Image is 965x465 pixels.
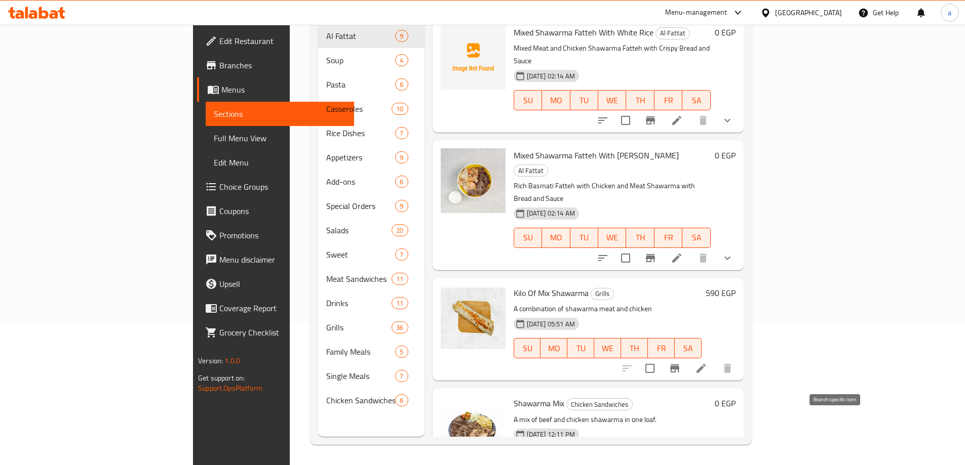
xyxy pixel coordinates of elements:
[326,321,392,333] span: Grills
[679,341,698,356] span: SA
[392,274,407,284] span: 11
[441,286,506,351] img: Kilo Of Mix Shawarma
[715,246,740,270] button: show more
[318,20,424,416] nav: Menu sections
[326,176,396,188] span: Add-ons
[326,224,392,236] span: Salads
[441,148,506,213] img: Mixed Shawarma Fatteh With Basmati Rice
[318,72,424,97] div: Pasta6
[395,200,408,212] div: items
[197,272,354,296] a: Upsell
[721,252,734,264] svg: Show Choices
[546,93,566,108] span: MO
[392,297,408,309] div: items
[326,78,396,91] div: Pasta
[598,90,626,110] button: WE
[602,230,622,245] span: WE
[591,246,615,270] button: sort-choices
[396,56,407,65] span: 4
[514,338,541,358] button: SU
[542,228,570,248] button: MO
[630,93,650,108] span: TH
[197,175,354,199] a: Choice Groups
[621,338,648,358] button: TH
[395,54,408,66] div: items
[396,177,407,187] span: 6
[594,338,621,358] button: WE
[602,93,622,108] span: WE
[198,371,245,385] span: Get support on:
[392,104,407,114] span: 10
[318,388,424,412] div: Chicken Sandwiches6
[671,114,683,126] a: Edit menu item
[542,90,570,110] button: MO
[206,102,354,126] a: Sections
[591,108,615,133] button: sort-choices
[567,338,594,358] button: TU
[686,230,706,245] span: SA
[675,338,702,358] button: SA
[615,110,636,131] span: Select to update
[326,127,396,139] span: Rice Dishes
[518,341,537,356] span: SU
[546,230,566,245] span: MO
[326,346,396,358] span: Family Meals
[392,299,407,308] span: 11
[715,148,736,162] h6: 0 EGP
[326,200,396,212] span: Special Orders
[318,291,424,315] div: Drinks11
[219,302,346,314] span: Coverage Report
[392,321,408,333] div: items
[656,27,689,39] span: Al Fattat
[514,180,711,205] p: Rich Basmati Fatteh with Chicken and Meat Shawarma with Bread and Sauce
[395,78,408,91] div: items
[395,127,408,139] div: items
[395,176,408,188] div: items
[514,164,548,177] div: Al Fattat
[652,341,671,356] span: FR
[396,371,407,381] span: 7
[541,338,567,358] button: MO
[706,286,736,300] h6: 590 EGP
[326,273,392,285] span: Meat Sandwiches
[395,394,408,406] div: items
[392,273,408,285] div: items
[396,347,407,357] span: 5
[318,194,424,218] div: Special Orders9
[441,396,506,461] img: Shawarma Mix
[326,248,396,261] span: Sweet
[514,25,653,40] span: Mixed Shawarma Fatteh With White Rice
[518,93,538,108] span: SU
[663,356,687,381] button: Branch-specific-item
[326,297,392,309] span: Drinks
[523,208,579,218] span: [DATE] 02:14 AM
[523,319,579,329] span: [DATE] 05:51 AM
[396,129,407,138] span: 7
[326,370,396,382] span: Single Meals
[695,362,707,374] a: Edit menu item
[775,7,842,18] div: [GEOGRAPHIC_DATA]
[392,103,408,115] div: items
[630,230,650,245] span: TH
[219,205,346,217] span: Coupons
[654,228,682,248] button: FR
[671,252,683,264] a: Edit menu item
[392,226,407,235] span: 20
[219,326,346,339] span: Grocery Checklist
[214,156,346,168] span: Edit Menu
[514,90,542,110] button: SU
[396,250,407,260] span: 7
[197,223,354,247] a: Promotions
[326,151,396,163] span: Appetizers
[691,108,715,133] button: delete
[221,83,346,96] span: Menus
[715,396,736,410] h6: 0 EGP
[682,228,710,248] button: SA
[691,246,715,270] button: delete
